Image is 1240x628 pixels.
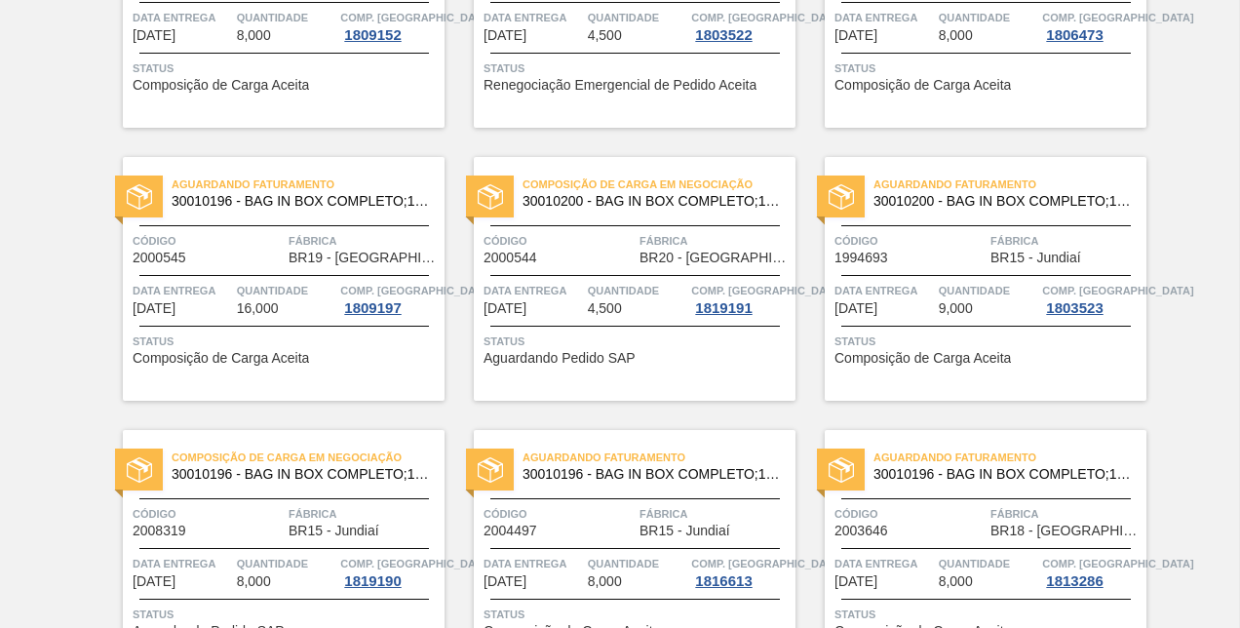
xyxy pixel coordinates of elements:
a: statusAguardando Faturamento30010196 - BAG IN BOX COMPLETO;18L;NORMAL;;Código2000545FábricaBR19 -... [94,157,445,401]
span: Status [834,59,1142,78]
span: 01/09/2025 [484,301,526,316]
a: statusComposição de Carga em Negociação30010200 - BAG IN BOX COMPLETO;18L;DIET;;Código2000544Fábr... [445,157,795,401]
span: Fábrica [990,504,1142,524]
span: 01/09/2025 [133,301,175,316]
div: 1813286 [1042,573,1106,589]
span: Status [133,605,440,624]
span: 2000544 [484,251,537,265]
span: 10/09/2025 [484,574,526,589]
span: Quantidade [237,8,336,27]
span: 30010196 - BAG IN BOX COMPLETO;18L;NORMAL;; [523,467,780,482]
a: Comp. [GEOGRAPHIC_DATA]1803522 [691,8,791,43]
span: Quantidade [588,8,687,27]
span: 30010200 - BAG IN BOX COMPLETO;18L;DIET;; [523,194,780,209]
span: Fábrica [639,231,791,251]
span: Data entrega [133,554,232,573]
span: Data entrega [834,8,934,27]
img: status [127,457,152,483]
span: BR15 - Jundiaí [289,524,379,538]
span: 1994693 [834,251,888,265]
div: 1819190 [340,573,405,589]
span: Data entrega [484,554,583,573]
span: 30010200 - BAG IN BOX COMPLETO;18L;DIET;; [873,194,1131,209]
div: 1803523 [1042,300,1106,316]
span: Aguardando Faturamento [873,448,1146,467]
span: Status [133,59,440,78]
span: Código [484,504,635,524]
span: Composição de Carga Aceita [834,351,1011,366]
span: 30010196 - BAG IN BOX COMPLETO;18L;NORMAL;; [873,467,1131,482]
span: Comp. Carga [340,554,491,573]
span: 17/09/2025 [834,574,877,589]
span: 8,000 [237,28,271,43]
span: 2008319 [133,524,186,538]
span: Status [484,59,791,78]
span: 8,000 [237,574,271,589]
span: Aguardando Faturamento [172,175,445,194]
a: Comp. [GEOGRAPHIC_DATA]1813286 [1042,554,1142,589]
span: Comp. Carga [340,281,491,300]
span: 9,000 [939,301,973,316]
span: Quantidade [588,554,687,573]
span: Fábrica [289,504,440,524]
a: Comp. [GEOGRAPHIC_DATA]1803523 [1042,281,1142,316]
a: Comp. [GEOGRAPHIC_DATA]1816613 [691,554,791,589]
span: Data entrega [834,281,934,300]
a: statusAguardando Faturamento30010200 - BAG IN BOX COMPLETO;18L;DIET;;Código1994693FábricaBR15 - J... [795,157,1146,401]
span: 29/08/2025 [484,28,526,43]
span: Data entrega [484,8,583,27]
a: Comp. [GEOGRAPHIC_DATA]1819191 [691,281,791,316]
span: Quantidade [939,281,1038,300]
span: 4,500 [588,301,622,316]
div: 1806473 [1042,27,1106,43]
span: Composição de Carga Aceita [133,78,309,93]
div: 1816613 [691,573,756,589]
span: 02/09/2025 [133,574,175,589]
span: 8,000 [939,574,973,589]
span: Aguardando Faturamento [523,448,795,467]
span: 02/09/2025 [834,301,877,316]
span: Quantidade [237,554,336,573]
span: 28/08/2025 [133,28,175,43]
span: BR20 - Sapucaia [639,251,791,265]
span: Fábrica [990,231,1142,251]
span: Status [484,332,791,351]
span: Quantidade [939,8,1038,27]
span: Composição de Carga Aceita [133,351,309,366]
span: 8,000 [939,28,973,43]
span: Fábrica [639,504,791,524]
span: Aguardando Faturamento [873,175,1146,194]
span: Composição de Carga Aceita [834,78,1011,93]
img: status [829,457,854,483]
span: Comp. Carga [691,281,842,300]
a: Comp. [GEOGRAPHIC_DATA]1819190 [340,554,440,589]
span: Código [133,231,284,251]
span: Status [834,605,1142,624]
div: 1809197 [340,300,405,316]
span: Aguardando Pedido SAP [484,351,636,366]
span: Data entrega [834,554,934,573]
span: Status [133,332,440,351]
span: 30010196 - BAG IN BOX COMPLETO;18L;NORMAL;; [172,467,429,482]
span: 01/09/2025 [834,28,877,43]
img: status [478,184,503,210]
a: Comp. [GEOGRAPHIC_DATA]1809197 [340,281,440,316]
span: Data entrega [484,281,583,300]
img: status [478,457,503,483]
span: Data entrega [133,8,232,27]
div: 1803522 [691,27,756,43]
span: Comp. Carga [1042,554,1193,573]
span: 2000545 [133,251,186,265]
span: Comp. Carga [340,8,491,27]
span: Fábrica [289,231,440,251]
span: Status [484,605,791,624]
span: Comp. Carga [691,554,842,573]
span: Quantidade [939,554,1038,573]
span: 2003646 [834,524,888,538]
span: Renegociação Emergencial de Pedido Aceita [484,78,756,93]
span: 8,000 [588,574,622,589]
span: BR19 - Nova Rio [289,251,440,265]
span: Quantidade [588,281,687,300]
span: Composição de Carga em Negociação [172,448,445,467]
span: Quantidade [237,281,336,300]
